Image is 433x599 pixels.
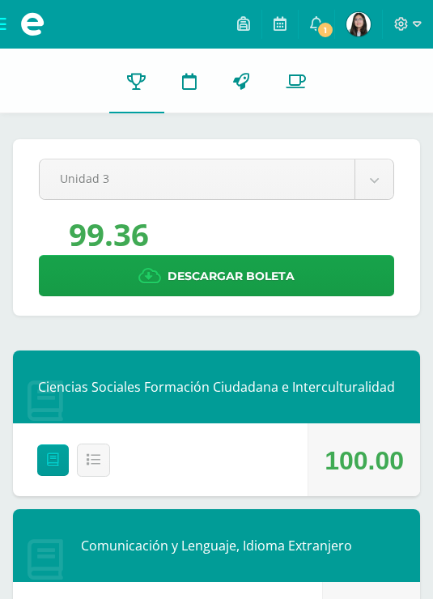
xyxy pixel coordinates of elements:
div: 100.00 [325,424,404,497]
a: Unidad 3 [40,159,393,199]
span: Unidad 3 [60,159,334,198]
span: Descargar boleta [168,257,295,296]
span: 1 [316,21,334,39]
div: Ciencias Sociales Formación Ciudadana e Interculturalidad [13,350,420,423]
div: 99.36 [69,213,149,255]
a: Descargar boleta [39,255,394,296]
div: Comunicación y Lenguaje, Idioma Extranjero [13,509,420,582]
img: 129361d4f31c6f94d124aba2bb22413d.png [346,12,371,36]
